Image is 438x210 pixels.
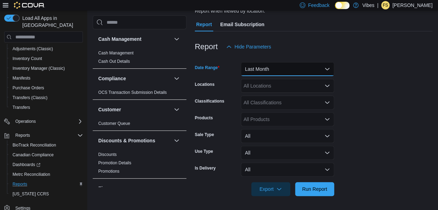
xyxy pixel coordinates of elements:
[98,160,131,166] span: Promotion Details
[93,88,186,99] div: Compliance
[98,75,171,82] button: Compliance
[13,75,30,81] span: Manifests
[7,189,86,199] button: [US_STATE] CCRS
[10,151,83,159] span: Canadian Compliance
[195,115,213,121] label: Products
[7,179,86,189] button: Reports
[241,62,334,76] button: Last Month
[98,137,171,144] button: Discounts & Promotions
[7,103,86,112] button: Transfers
[7,54,86,63] button: Inventory Count
[13,181,27,187] span: Reports
[10,180,83,188] span: Reports
[93,49,186,68] div: Cash Management
[98,185,171,192] button: Finance
[377,1,378,9] p: |
[98,106,121,113] h3: Customer
[255,182,286,196] span: Export
[172,136,181,145] button: Discounts & Promotions
[10,103,83,112] span: Transfers
[10,54,45,63] a: Inventory Count
[98,152,117,157] a: Discounts
[98,59,130,64] span: Cash Out Details
[10,74,33,82] a: Manifests
[98,75,126,82] h3: Compliance
[172,184,181,193] button: Finance
[13,131,83,140] span: Reports
[93,150,186,178] div: Discounts & Promotions
[7,83,86,93] button: Purchase Orders
[10,151,56,159] a: Canadian Compliance
[10,190,83,198] span: Washington CCRS
[10,93,50,102] a: Transfers (Classic)
[13,56,42,61] span: Inventory Count
[1,130,86,140] button: Reports
[324,100,330,105] button: Open list of options
[392,1,432,9] p: [PERSON_NAME]
[362,1,374,9] p: Vibes
[195,132,214,137] label: Sale Type
[295,182,334,196] button: Run Report
[98,121,130,126] a: Customer Queue
[7,150,86,160] button: Canadian Compliance
[195,65,220,70] label: Date Range
[10,84,47,92] a: Purchase Orders
[7,170,86,179] button: Metrc Reconciliation
[7,140,86,150] button: BioTrack Reconciliation
[98,137,155,144] h3: Discounts & Promotions
[98,168,120,174] span: Promotions
[10,160,43,169] a: Dashboards
[381,1,390,9] div: Farzana Sharmin
[98,51,133,55] a: Cash Management
[10,170,83,179] span: Metrc Reconciliation
[7,63,86,73] button: Inventory Manager (Classic)
[10,64,83,73] span: Inventory Manager (Classic)
[383,1,388,9] span: FS
[251,182,290,196] button: Export
[10,74,83,82] span: Manifests
[13,191,49,197] span: [US_STATE] CCRS
[98,185,117,192] h3: Finance
[98,90,167,95] a: OCS Transaction Submission Details
[10,180,30,188] a: Reports
[10,190,52,198] a: [US_STATE] CCRS
[15,133,30,138] span: Reports
[172,35,181,43] button: Cash Management
[223,40,274,54] button: Hide Parameters
[195,149,213,154] label: Use Type
[98,36,171,43] button: Cash Management
[308,2,329,9] span: Feedback
[7,44,86,54] button: Adjustments (Classic)
[172,74,181,83] button: Compliance
[195,165,216,171] label: Is Delivery
[13,162,40,167] span: Dashboards
[7,93,86,103] button: Transfers (Classic)
[172,105,181,114] button: Customer
[13,152,54,158] span: Canadian Compliance
[98,50,133,56] span: Cash Management
[13,142,56,148] span: BioTrack Reconciliation
[195,43,218,51] h3: Report
[324,83,330,89] button: Open list of options
[14,2,45,9] img: Cova
[195,98,224,104] label: Classifications
[235,43,271,50] span: Hide Parameters
[13,172,50,177] span: Metrc Reconciliation
[10,141,83,149] span: BioTrack Reconciliation
[324,117,330,122] button: Open list of options
[7,160,86,170] a: Dashboards
[220,17,264,31] span: Email Subscription
[15,119,36,124] span: Operations
[302,186,327,193] span: Run Report
[13,117,83,126] span: Operations
[241,163,334,177] button: All
[13,95,47,100] span: Transfers (Classic)
[13,66,65,71] span: Inventory Manager (Classic)
[1,117,86,126] button: Operations
[10,54,83,63] span: Inventory Count
[98,160,131,165] a: Promotion Details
